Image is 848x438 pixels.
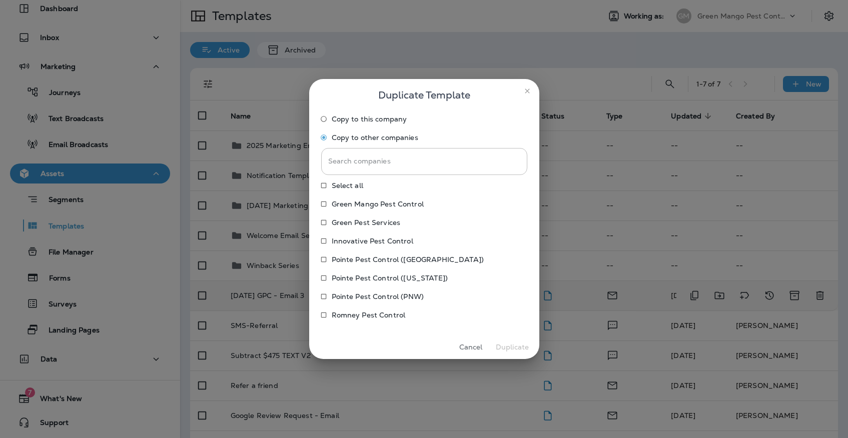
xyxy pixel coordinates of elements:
[378,87,470,103] span: Duplicate Template
[332,218,401,226] p: Green Pest Services
[332,181,363,189] span: Select all
[332,133,418,141] span: Copy to other companies
[332,200,424,208] p: Green Mango Pest Control
[452,339,490,355] button: Cancel
[332,255,484,263] p: Pointe Pest Control ([GEOGRAPHIC_DATA])
[332,292,424,300] p: Pointe Pest Control (PNW)
[332,115,407,123] span: Copy to this company
[332,237,413,245] p: Innovative Pest Control
[332,274,448,282] p: Pointe Pest Control ([US_STATE])
[519,83,535,99] button: close
[332,311,406,319] p: Romney Pest Control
